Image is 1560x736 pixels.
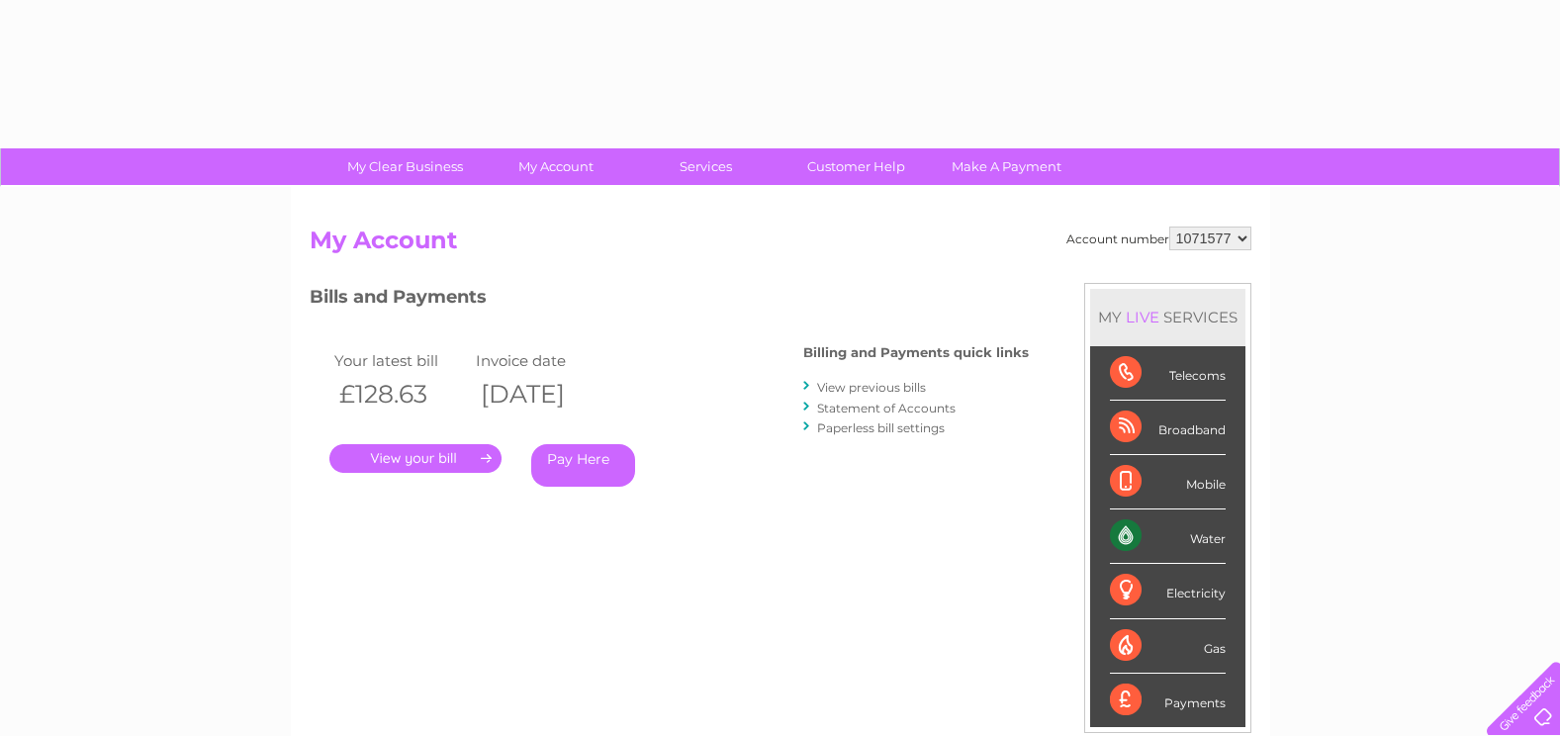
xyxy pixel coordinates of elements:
[1122,308,1163,326] div: LIVE
[925,148,1088,185] a: Make A Payment
[817,380,926,395] a: View previous bills
[531,444,635,487] a: Pay Here
[471,374,613,414] th: [DATE]
[817,401,956,415] a: Statement of Accounts
[1110,346,1226,401] div: Telecoms
[1110,401,1226,455] div: Broadband
[1090,289,1245,345] div: MY SERVICES
[471,347,613,374] td: Invoice date
[1110,619,1226,674] div: Gas
[310,283,1029,318] h3: Bills and Payments
[474,148,637,185] a: My Account
[624,148,787,185] a: Services
[1066,227,1251,250] div: Account number
[775,148,938,185] a: Customer Help
[329,374,472,414] th: £128.63
[803,345,1029,360] h4: Billing and Payments quick links
[329,444,502,473] a: .
[1110,509,1226,564] div: Water
[323,148,487,185] a: My Clear Business
[817,420,945,435] a: Paperless bill settings
[1110,455,1226,509] div: Mobile
[1110,564,1226,618] div: Electricity
[1110,674,1226,727] div: Payments
[329,347,472,374] td: Your latest bill
[310,227,1251,264] h2: My Account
